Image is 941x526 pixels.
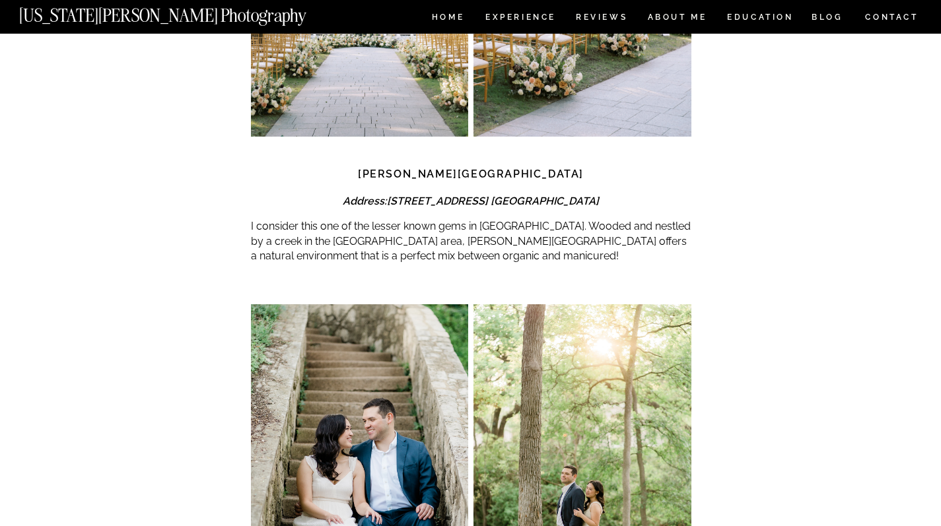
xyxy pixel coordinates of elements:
strong: [PERSON_NAME][GEOGRAPHIC_DATA] [358,168,584,180]
a: BLOG [812,13,843,24]
a: REVIEWS [576,13,625,24]
a: Experience [485,13,555,24]
a: HOME [429,13,467,24]
a: ABOUT ME [647,13,707,24]
a: CONTACT [864,10,919,24]
p: I consider this one of the lesser known gems in [GEOGRAPHIC_DATA]. Wooded and nestled by a creek ... [251,219,691,263]
a: EDUCATION [726,13,795,24]
a: [US_STATE][PERSON_NAME] Photography [19,7,351,18]
em: Address: [343,195,599,207]
em: [STREET_ADDRESS] [GEOGRAPHIC_DATA] [387,195,599,207]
